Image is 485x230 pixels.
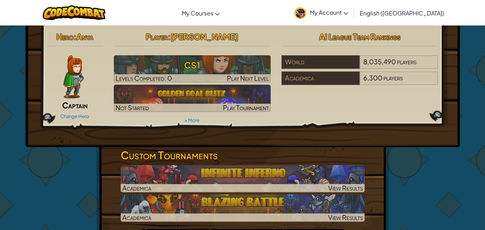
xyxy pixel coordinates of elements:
[281,62,438,70] a: World8,035,490players
[185,117,200,123] a: + More
[121,165,365,192] img: Infinite Inferno
[60,113,89,119] a: Change Hero
[294,7,306,19] img: avatar
[121,165,365,192] a: AcademicaView Results
[43,5,106,20] img: CodeCombat logo
[121,147,365,163] h3: Custom Tournaments
[116,74,172,82] span: Levels Completed: 0
[114,85,271,112] img: Golden Goal
[171,32,238,42] span: [PERSON_NAME]
[62,100,88,110] span: Captain
[178,3,223,23] a: My Courses
[363,74,382,82] span: 6,300
[281,78,438,86] a: Academica6,300players
[146,32,168,42] span: Player
[122,184,151,192] span: Academica
[56,32,74,42] span: Hero
[114,55,271,83] a: Play Next Level
[291,1,352,24] a: My Account
[122,213,151,221] span: Academica
[281,71,360,85] div: Academica
[363,57,396,66] span: 8,035,490
[76,32,93,42] span: Anya
[227,74,269,82] span: Play Next Level
[383,74,403,82] span: players
[116,103,149,112] span: Not Started
[356,3,448,23] a: English ([GEOGRAPHIC_DATA])
[319,32,401,42] span: AI League Team Rankings
[360,9,444,17] span: English ([GEOGRAPHIC_DATA])
[397,57,416,66] span: players
[114,55,271,83] img: CS1
[114,57,271,73] h3: CS1
[121,194,365,222] img: Blazing Battle
[223,103,269,112] span: Play Tournament
[168,32,171,42] span: :
[328,184,363,192] span: View Results
[63,55,84,98] img: captain-pose.png
[310,9,348,16] span: My Account
[74,32,76,42] span: :
[114,85,271,112] a: Not StartedPlay Tournament
[281,55,360,69] div: World
[121,194,365,222] a: AcademicaView Results
[182,9,213,17] span: My Courses
[328,213,363,221] span: View Results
